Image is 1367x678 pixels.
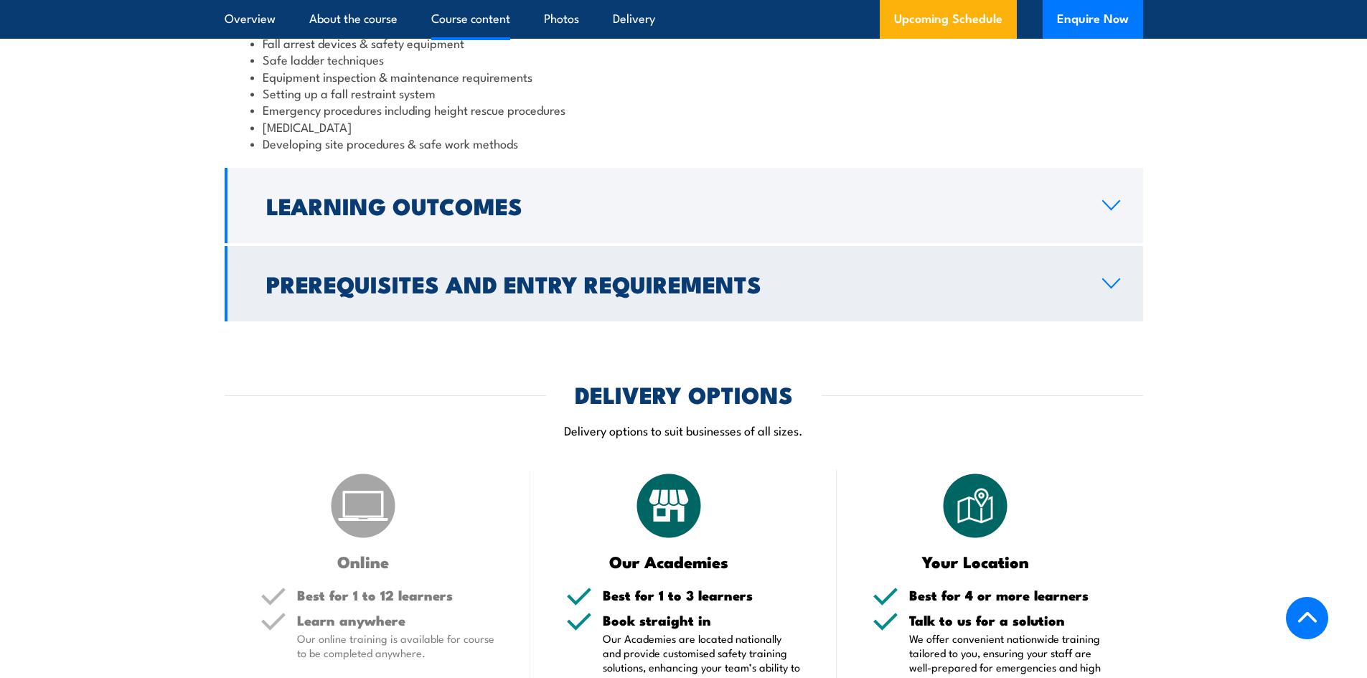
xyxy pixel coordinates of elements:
li: Setting up a fall restraint system [250,85,1117,101]
li: [MEDICAL_DATA] [250,118,1117,135]
li: Emergency procedures including height rescue procedures [250,101,1117,118]
li: Fall arrest devices & safety equipment [250,34,1117,51]
h5: Best for 4 or more learners [909,588,1107,602]
h5: Learn anywhere [297,613,495,627]
li: Equipment inspection & maintenance requirements [250,68,1117,85]
p: Delivery options to suit businesses of all sizes. [225,422,1143,438]
li: Developing site procedures & safe work methods [250,135,1117,151]
p: Our online training is available for course to be completed anywhere. [297,631,495,660]
h5: Best for 1 to 3 learners [603,588,801,602]
h3: Your Location [873,553,1079,570]
h3: Our Academies [566,553,772,570]
h5: Talk to us for a solution [909,613,1107,627]
h2: Learning Outcomes [266,195,1079,215]
a: Prerequisites and Entry Requirements [225,246,1143,321]
h2: Prerequisites and Entry Requirements [266,273,1079,293]
a: Learning Outcomes [225,168,1143,243]
h2: DELIVERY OPTIONS [575,384,793,404]
h5: Book straight in [603,613,801,627]
li: Safe ladder techniques [250,51,1117,67]
h5: Best for 1 to 12 learners [297,588,495,602]
h3: Online [260,553,466,570]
